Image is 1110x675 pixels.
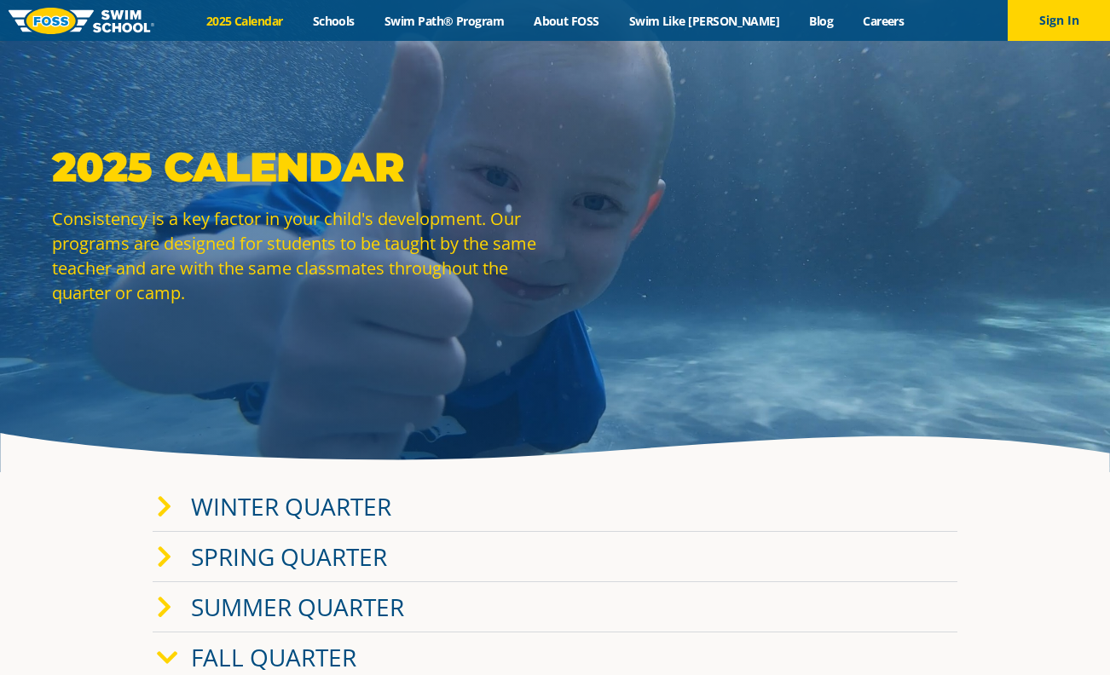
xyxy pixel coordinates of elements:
[191,591,404,623] a: Summer Quarter
[9,8,154,34] img: FOSS Swim School Logo
[191,13,298,29] a: 2025 Calendar
[519,13,615,29] a: About FOSS
[52,142,404,192] strong: 2025 Calendar
[795,13,848,29] a: Blog
[614,13,795,29] a: Swim Like [PERSON_NAME]
[298,13,369,29] a: Schools
[191,490,391,522] a: Winter Quarter
[848,13,919,29] a: Careers
[369,13,518,29] a: Swim Path® Program
[52,206,546,305] p: Consistency is a key factor in your child's development. Our programs are designed for students t...
[191,641,356,673] a: Fall Quarter
[191,540,387,573] a: Spring Quarter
